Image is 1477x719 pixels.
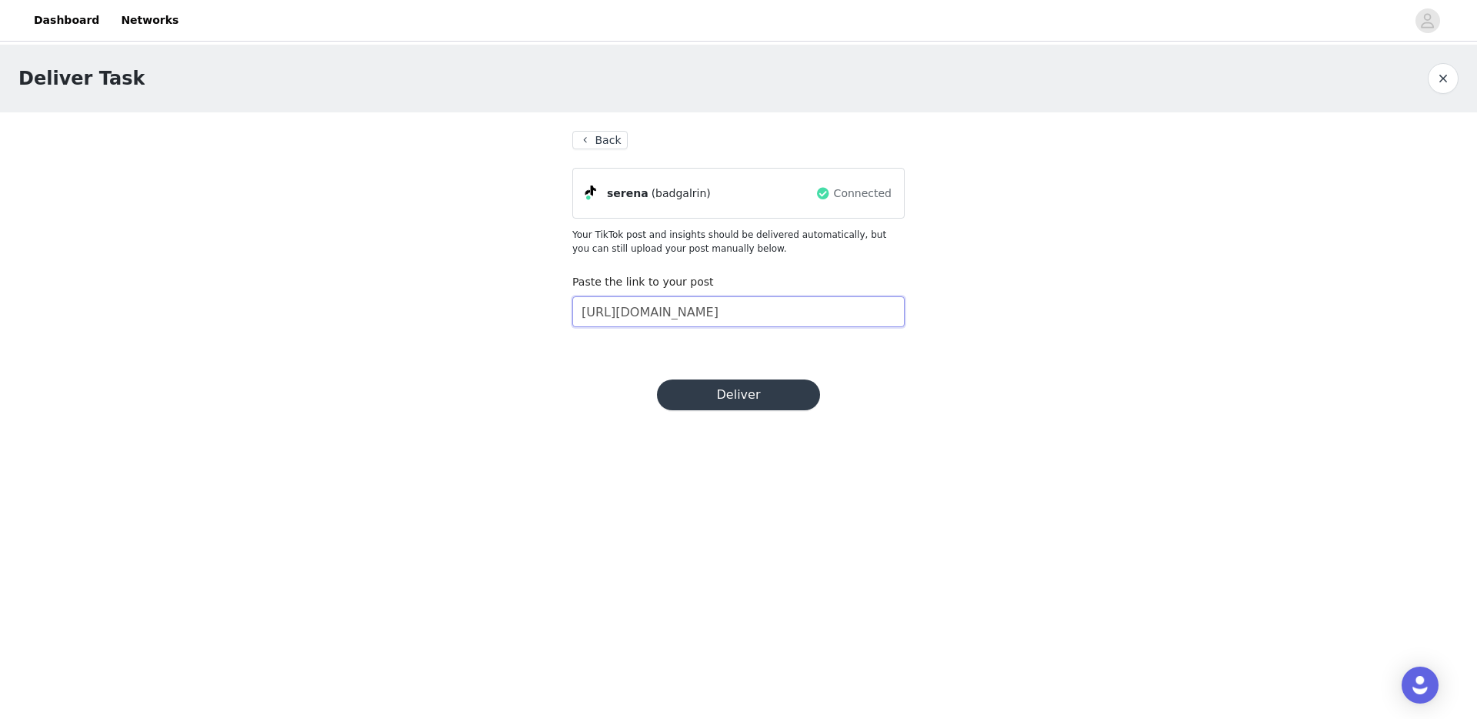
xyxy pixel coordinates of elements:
[607,186,648,202] span: serena
[25,3,108,38] a: Dashboard
[18,65,145,92] h1: Deliver Task
[572,228,905,256] p: Your TikTok post and insights should be delivered automatically, but you can still upload your po...
[657,380,820,410] button: Deliver
[834,186,892,202] span: Connected
[112,3,188,38] a: Networks
[1402,667,1439,704] div: Open Intercom Messenger
[1420,8,1435,33] div: avatar
[652,186,711,202] span: (badgalrin)
[572,296,905,327] input: Paste the link to your content here
[572,276,714,288] label: Paste the link to your post
[572,131,628,149] button: Back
